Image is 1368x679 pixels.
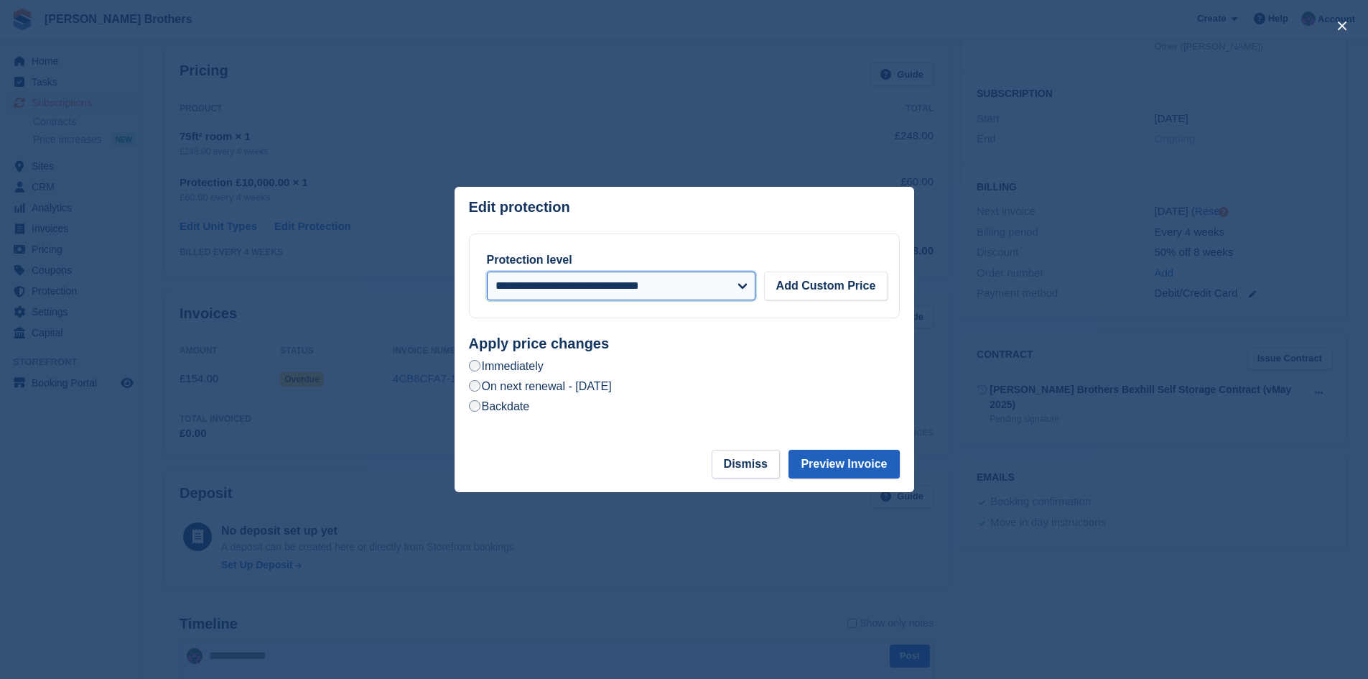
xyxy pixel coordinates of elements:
[469,379,612,394] label: On next renewal - [DATE]
[469,380,480,392] input: On next renewal - [DATE]
[469,360,480,371] input: Immediately
[469,336,610,351] strong: Apply price changes
[469,399,530,414] label: Backdate
[1331,14,1354,37] button: close
[487,254,572,266] label: Protection level
[469,359,544,374] label: Immediately
[764,272,888,300] button: Add Custom Price
[469,400,480,412] input: Backdate
[788,450,899,479] button: Preview Invoice
[469,199,570,216] p: Edit protection
[712,450,780,479] button: Dismiss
